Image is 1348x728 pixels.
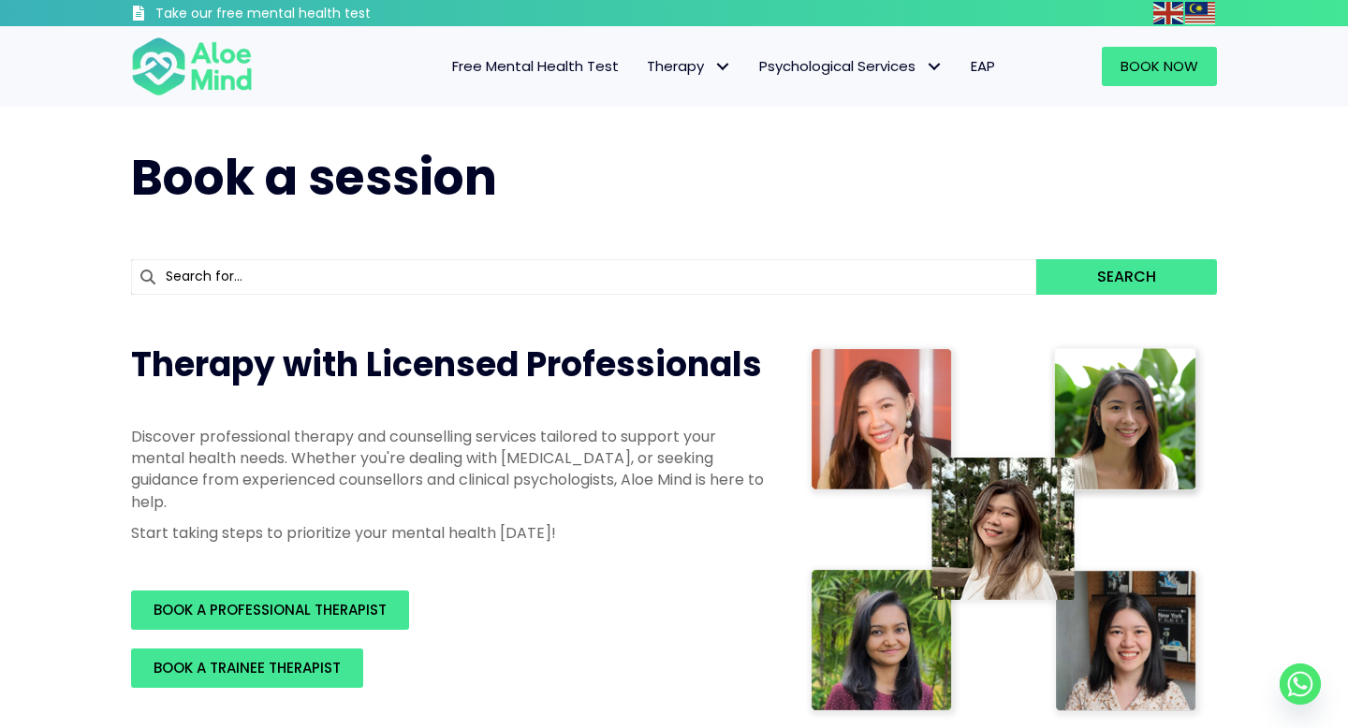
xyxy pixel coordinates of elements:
[805,342,1206,721] img: Therapist collage
[1153,2,1185,23] a: English
[709,53,736,80] span: Therapy: submenu
[1102,47,1217,86] a: Book Now
[131,259,1036,295] input: Search for...
[131,648,363,688] a: BOOK A TRAINEE THERAPIST
[1036,259,1217,295] button: Search
[971,56,995,76] span: EAP
[131,522,768,544] p: Start taking steps to prioritize your mental health [DATE]!
[647,56,731,76] span: Therapy
[633,47,745,86] a: TherapyTherapy: submenu
[1185,2,1217,23] a: Malay
[1280,663,1321,705] a: Whatsapp
[920,53,947,80] span: Psychological Services: submenu
[131,36,253,97] img: Aloe mind Logo
[277,47,1009,86] nav: Menu
[452,56,619,76] span: Free Mental Health Test
[438,47,633,86] a: Free Mental Health Test
[131,590,409,630] a: BOOK A PROFESSIONAL THERAPIST
[154,658,341,677] span: BOOK A TRAINEE THERAPIST
[957,47,1009,86] a: EAP
[1185,2,1215,24] img: ms
[131,341,762,388] span: Therapy with Licensed Professionals
[154,600,387,619] span: BOOK A PROFESSIONAL THERAPIST
[131,5,471,26] a: Take our free mental health test
[1121,56,1198,76] span: Book Now
[131,426,768,513] p: Discover professional therapy and counselling services tailored to support your mental health nee...
[1153,2,1183,24] img: en
[745,47,957,86] a: Psychological ServicesPsychological Services: submenu
[759,56,943,76] span: Psychological Services
[155,5,471,23] h3: Take our free mental health test
[131,143,497,211] span: Book a session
